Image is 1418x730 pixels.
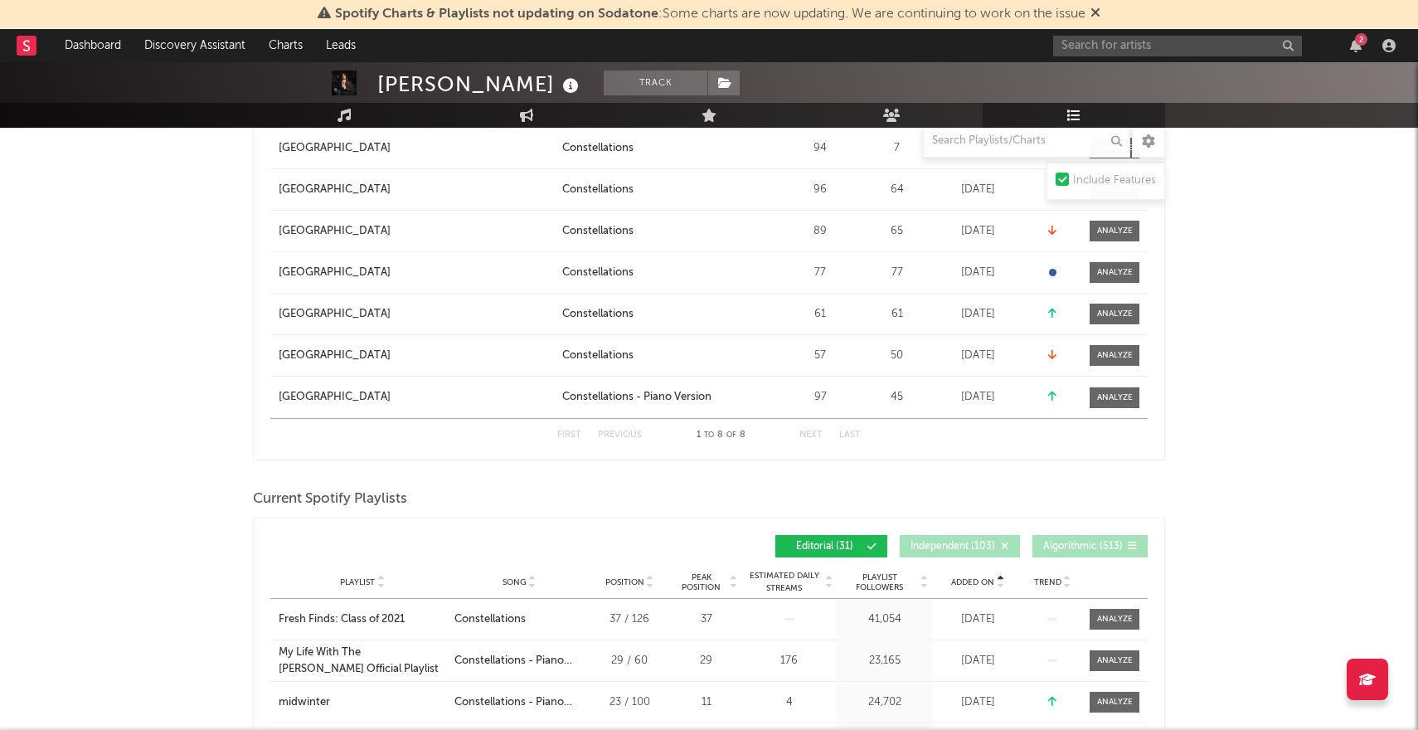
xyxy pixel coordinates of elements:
div: [DATE] [936,611,1019,628]
div: 11 [675,694,737,711]
span: Dismiss [1090,7,1100,21]
div: Include Features [1073,171,1156,191]
div: 176 [745,653,833,669]
a: [GEOGRAPHIC_DATA] [279,182,554,198]
span: Spotify Charts & Playlists not updating on Sodatone [335,7,658,21]
span: Estimated Daily Streams [745,570,823,595]
button: Independent(103) [900,535,1020,557]
div: 37 [675,611,737,628]
div: [DATE] [936,223,1019,240]
div: Constellations - Piano Version [454,653,584,669]
div: 4 [745,694,833,711]
div: Constellations [562,306,634,323]
a: Constellations - Piano Version [562,389,775,406]
input: Search for artists [1053,36,1302,56]
a: [GEOGRAPHIC_DATA] [279,140,554,157]
div: [GEOGRAPHIC_DATA] [279,223,391,240]
div: Constellations [562,140,634,157]
span: Position [605,577,644,587]
a: Constellations [562,306,775,323]
div: 50 [866,348,928,364]
div: Constellations [562,223,634,240]
div: Constellations [562,265,634,281]
a: midwinter [279,694,446,711]
div: [DATE] [936,694,1019,711]
a: Constellations [562,140,775,157]
div: 77 [866,265,928,281]
div: 1 8 8 [675,426,766,445]
div: [DATE] [936,348,1019,364]
div: [DATE] [936,182,1019,198]
div: 89 [783,223,857,240]
div: midwinter [279,694,330,711]
span: Independent ( 103 ) [911,542,995,552]
span: Song [503,577,527,587]
div: [GEOGRAPHIC_DATA] [279,182,391,198]
div: [GEOGRAPHIC_DATA] [279,140,391,157]
div: [DATE] [936,306,1019,323]
div: 65 [866,223,928,240]
a: [GEOGRAPHIC_DATA] [279,265,554,281]
span: Peak Position [675,572,727,592]
div: 57 [783,348,857,364]
div: Constellations - Piano Version [562,389,711,406]
div: Constellations [454,611,526,628]
div: 61 [866,306,928,323]
span: Added On [951,577,994,587]
div: [PERSON_NAME] [377,71,583,98]
button: Editorial(31) [775,535,887,557]
button: 2 [1350,39,1362,52]
button: Algorithmic(513) [1032,535,1148,557]
div: 7 [866,140,928,157]
div: [GEOGRAPHIC_DATA] [279,389,391,406]
div: My Life With The [PERSON_NAME] Official Playlist [279,645,446,677]
a: [GEOGRAPHIC_DATA] [279,306,554,323]
span: Playlist Followers [841,572,918,592]
div: Constellations [562,348,634,364]
div: [DATE] [936,389,1019,406]
div: 23 / 100 [592,694,667,711]
a: Constellations [562,182,775,198]
a: Fresh Finds: Class of 2021 [279,611,446,628]
div: [GEOGRAPHIC_DATA] [279,265,391,281]
div: [GEOGRAPHIC_DATA] [279,306,391,323]
div: 97 [783,389,857,406]
div: 29 / 60 [592,653,667,669]
a: Charts [257,29,314,62]
span: Trend [1034,577,1061,587]
div: 23,165 [841,653,928,669]
span: Algorithmic ( 513 ) [1043,542,1123,552]
span: Editorial ( 31 ) [786,542,862,552]
div: Constellations - Piano Version [454,694,584,711]
button: First [557,431,581,440]
span: of [726,431,736,439]
div: Constellations [562,182,634,198]
a: [GEOGRAPHIC_DATA] [279,348,554,364]
a: Discovery Assistant [133,29,257,62]
span: Current Spotify Playlists [253,489,407,509]
div: 94 [783,140,857,157]
a: Constellations [562,223,775,240]
a: Constellations [562,265,775,281]
div: [GEOGRAPHIC_DATA] [279,348,391,364]
div: 64 [866,182,928,198]
div: 96 [783,182,857,198]
input: Search Playlists/Charts [923,124,1130,158]
button: Track [604,71,707,95]
button: Next [799,431,823,440]
div: 41,054 [841,611,928,628]
div: [DATE] [936,653,1019,669]
span: : Some charts are now updating. We are continuing to work on the issue [335,7,1085,21]
button: Previous [598,431,642,440]
a: Dashboard [53,29,133,62]
span: to [704,431,714,439]
div: 61 [783,306,857,323]
span: Playlist [340,577,375,587]
a: Constellations [562,348,775,364]
div: 2 [1355,33,1367,46]
div: 45 [866,389,928,406]
a: Leads [314,29,367,62]
button: Last [839,431,861,440]
div: Fresh Finds: Class of 2021 [279,611,405,628]
div: [DATE] [936,265,1019,281]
